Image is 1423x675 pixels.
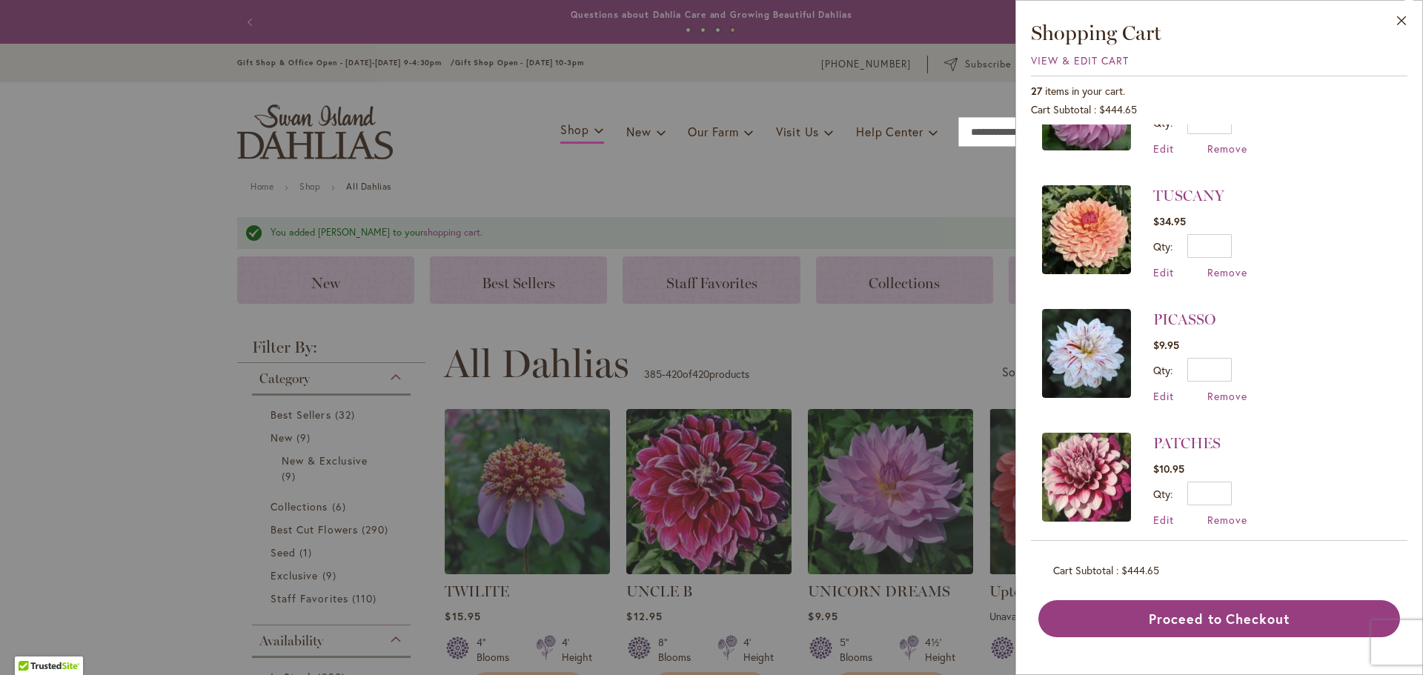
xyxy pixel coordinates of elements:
[1207,265,1247,279] span: Remove
[1042,185,1131,279] a: TUSCANY
[1053,563,1113,577] span: Cart Subtotal
[1153,462,1184,476] span: $10.95
[1153,513,1174,527] a: Edit
[1153,389,1174,403] a: Edit
[1042,185,1131,274] img: TUSCANY
[1099,102,1137,116] span: $444.65
[1031,84,1042,98] span: 27
[11,622,53,664] iframe: Launch Accessibility Center
[1042,433,1131,522] img: PATCHES
[1153,214,1186,228] span: $34.95
[1038,600,1400,637] button: Proceed to Checkout
[1153,265,1174,279] a: Edit
[1153,363,1172,377] label: Qty
[1207,389,1247,403] a: Remove
[1121,563,1159,577] span: $444.65
[1207,513,1247,527] a: Remove
[1042,309,1131,398] img: PICASSO
[1042,433,1131,527] a: PATCHES
[1031,20,1161,45] span: Shopping Cart
[776,124,819,139] span: Visit Us
[626,124,651,139] span: New
[1045,84,1125,98] span: items in your cart.
[1153,338,1179,352] span: $9.95
[688,124,738,139] span: Our Farm
[1207,142,1247,156] a: Remove
[1153,187,1224,205] a: TUSCANY
[1042,309,1131,403] a: PICASSO
[560,122,589,137] span: Shop
[1031,102,1091,116] span: Cart Subtotal
[1153,434,1221,452] a: PATCHES
[1153,487,1172,501] label: Qty
[856,124,923,139] span: Help Center
[1031,53,1129,67] a: View & Edit Cart
[1153,310,1215,328] a: PICASSO
[1153,142,1174,156] a: Edit
[1153,239,1172,253] label: Qty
